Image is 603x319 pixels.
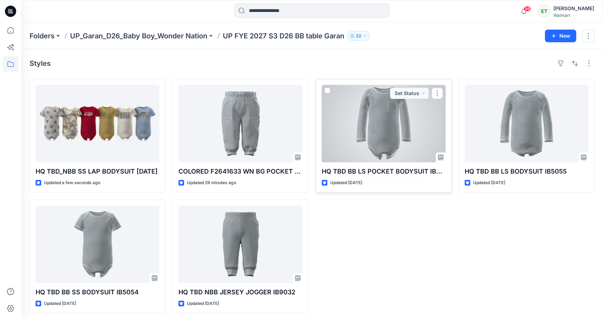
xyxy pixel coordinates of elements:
p: 32 [356,32,361,40]
p: Updated [DATE] [187,300,219,307]
p: COLORED F2641633 WN BG POCKET JOGGER GARAN OPTION [178,167,302,176]
span: 98 [523,6,531,12]
div: ET [538,5,551,18]
a: HQ TBD BB LS POCKET BODYSUIT IB5059 [322,85,446,162]
a: HQ TBD_NBB SS LAP BODYSUIT 08.06.25 [36,85,159,162]
a: HQ TBD NBB JERSEY JOGGER IB9032 [178,206,302,283]
p: HQ TBD_NBB SS LAP BODYSUIT [DATE] [36,167,159,176]
p: Updated [DATE] [44,300,76,307]
p: UP FYE 2027 S3 D26 BB table Garan [223,31,344,41]
p: HQ TBD NBB JERSEY JOGGER IB9032 [178,287,302,297]
p: Updated [DATE] [473,179,505,187]
p: Updated [DATE] [330,179,362,187]
a: HQ TBD BB SS BODYSUIT IB5054 [36,206,159,283]
button: New [545,30,576,42]
div: Walmart [553,13,594,18]
p: Updated a few seconds ago [44,179,100,187]
p: Updated 29 minutes ago [187,179,236,187]
p: HQ TBD BB LS BODYSUIT IB5055 [465,167,589,176]
p: HQ TBD BB LS POCKET BODYSUIT IB5059 [322,167,446,176]
p: HQ TBD BB SS BODYSUIT IB5054 [36,287,159,297]
button: 32 [347,31,370,41]
a: UP_Garan_D26_Baby Boy_Wonder Nation [70,31,207,41]
h4: Styles [30,59,51,68]
div: [PERSON_NAME] [553,4,594,13]
a: HQ TBD BB LS BODYSUIT IB5055 [465,85,589,162]
a: Folders [30,31,55,41]
a: COLORED F2641633 WN BG POCKET JOGGER GARAN OPTION [178,85,302,162]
